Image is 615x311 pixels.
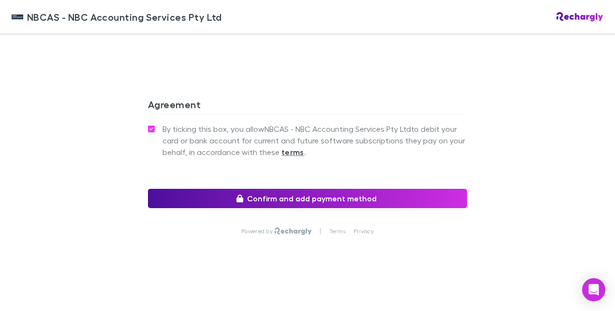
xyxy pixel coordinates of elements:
img: Rechargly Logo [556,12,603,22]
span: By ticking this box, you allow NBCAS - NBC Accounting Services Pty Ltd to debit your card or bank... [162,123,467,158]
img: Rechargly Logo [275,227,312,235]
h3: Agreement [148,99,467,114]
button: Confirm and add payment method [148,189,467,208]
img: NBCAS - NBC Accounting Services Pty Ltd's Logo [12,11,23,23]
span: NBCAS - NBC Accounting Services Pty Ltd [27,10,222,24]
p: Powered by [241,227,275,235]
a: Terms [329,227,346,235]
div: Open Intercom Messenger [582,278,605,301]
a: Privacy [353,227,374,235]
strong: terms [281,147,304,157]
p: | [320,227,321,235]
